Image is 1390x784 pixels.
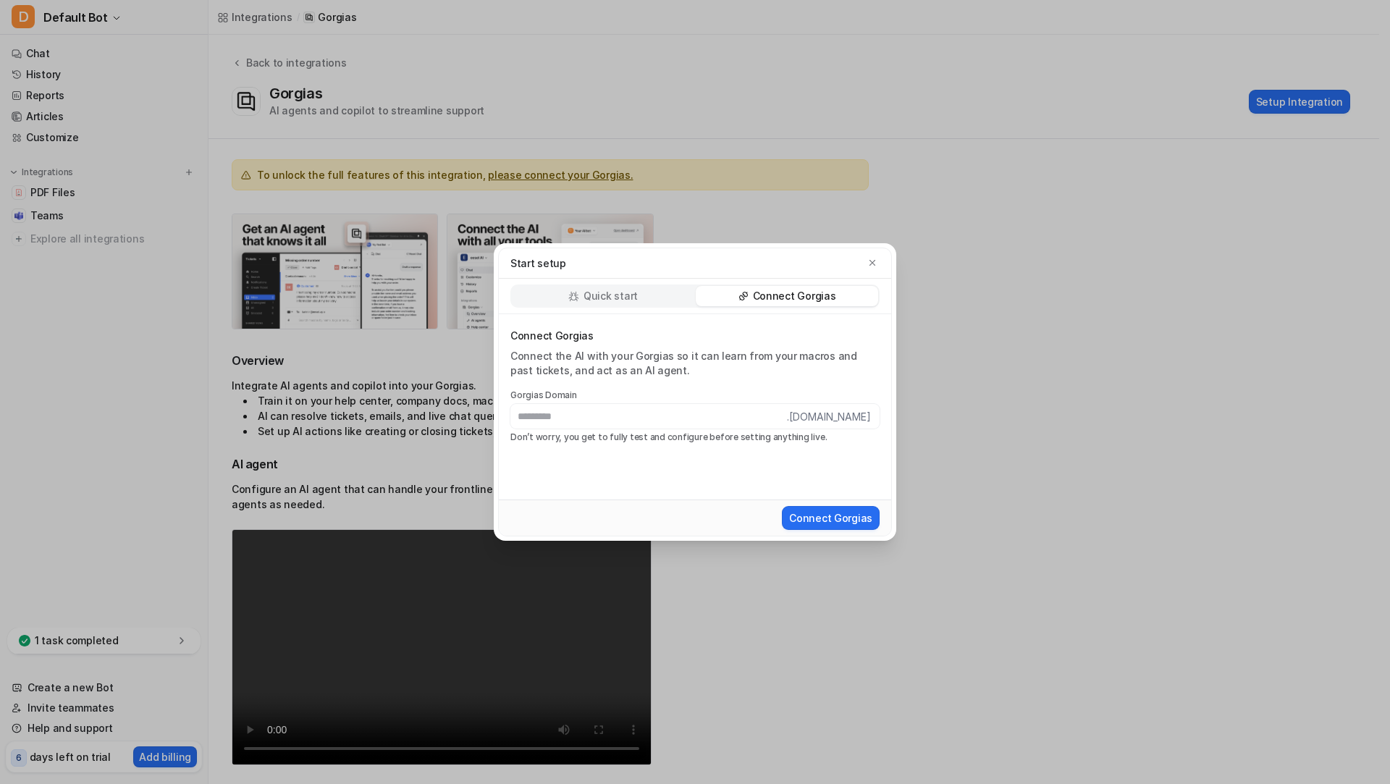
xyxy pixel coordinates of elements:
[510,256,566,271] p: Start setup
[510,329,880,343] p: Connect Gorgias
[510,349,880,378] div: Connect the AI with your Gorgias so it can learn from your macros and past tickets, and act as an...
[510,389,880,401] label: Gorgias Domain
[782,506,880,530] button: Connect Gorgias
[787,404,880,429] span: .[DOMAIN_NAME]
[584,289,638,303] p: Quick start
[510,431,880,443] p: Don’t worry, you get to fully test and configure before setting anything live.
[753,289,836,303] p: Connect Gorgias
